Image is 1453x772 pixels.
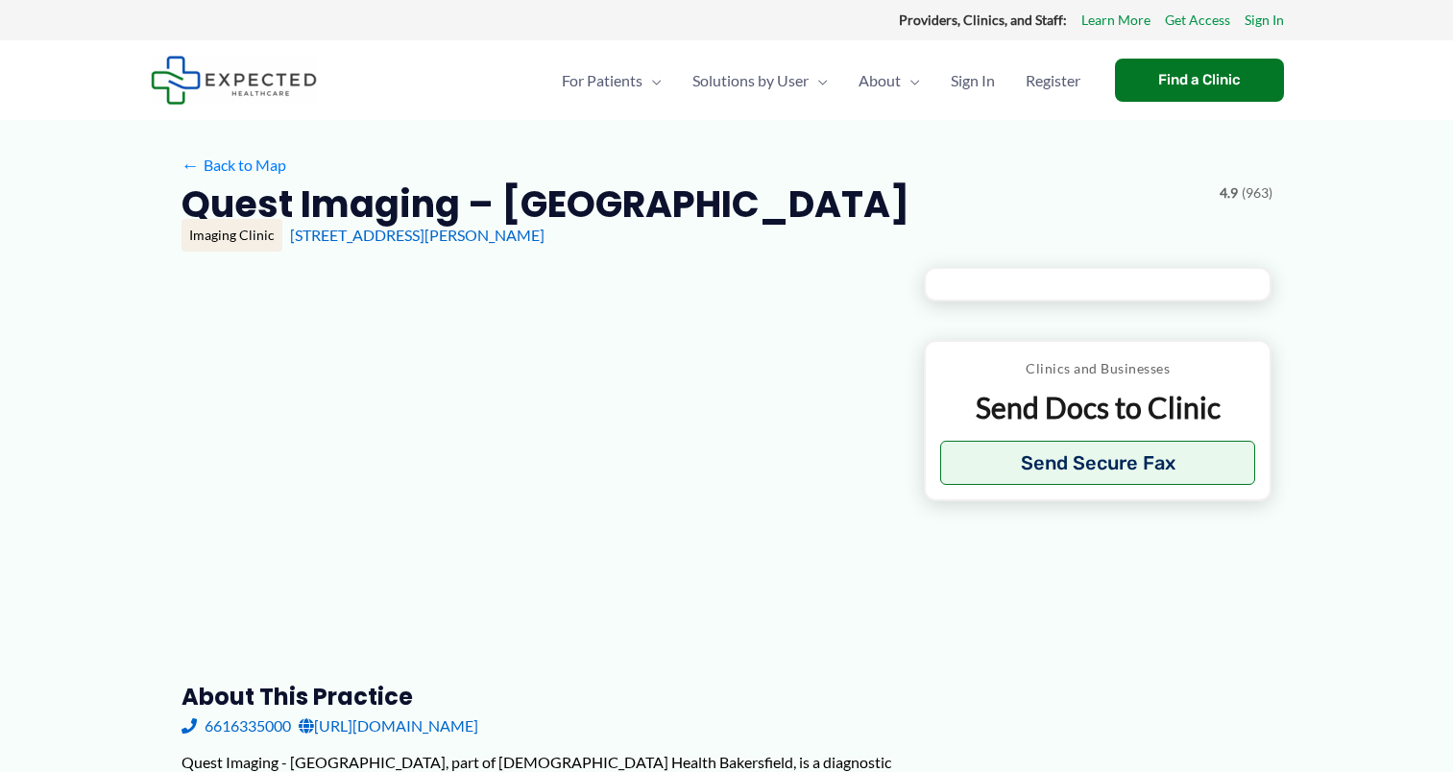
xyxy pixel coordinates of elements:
a: [URL][DOMAIN_NAME] [299,712,478,740]
span: Menu Toggle [901,47,920,114]
a: Sign In [935,47,1010,114]
a: Learn More [1081,8,1150,33]
a: For PatientsMenu Toggle [546,47,677,114]
a: ←Back to Map [182,151,286,180]
span: 4.9 [1220,181,1238,205]
div: Imaging Clinic [182,219,282,252]
img: Expected Healthcare Logo - side, dark font, small [151,56,317,105]
a: Find a Clinic [1115,59,1284,102]
a: Register [1010,47,1096,114]
span: For Patients [562,47,642,114]
span: Register [1026,47,1080,114]
strong: Providers, Clinics, and Staff: [899,12,1067,28]
h3: About this practice [182,682,893,712]
a: AboutMenu Toggle [843,47,935,114]
a: [STREET_ADDRESS][PERSON_NAME] [290,226,545,244]
a: Solutions by UserMenu Toggle [677,47,843,114]
span: Solutions by User [692,47,809,114]
a: Sign In [1245,8,1284,33]
span: Sign In [951,47,995,114]
span: Menu Toggle [809,47,828,114]
span: About [859,47,901,114]
p: Clinics and Businesses [940,356,1256,381]
button: Send Secure Fax [940,441,1256,485]
span: (963) [1242,181,1272,205]
span: ← [182,156,200,174]
a: 6616335000 [182,712,291,740]
nav: Primary Site Navigation [546,47,1096,114]
span: Menu Toggle [642,47,662,114]
p: Send Docs to Clinic [940,389,1256,426]
h2: Quest Imaging – [GEOGRAPHIC_DATA] [182,181,909,228]
a: Get Access [1165,8,1230,33]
